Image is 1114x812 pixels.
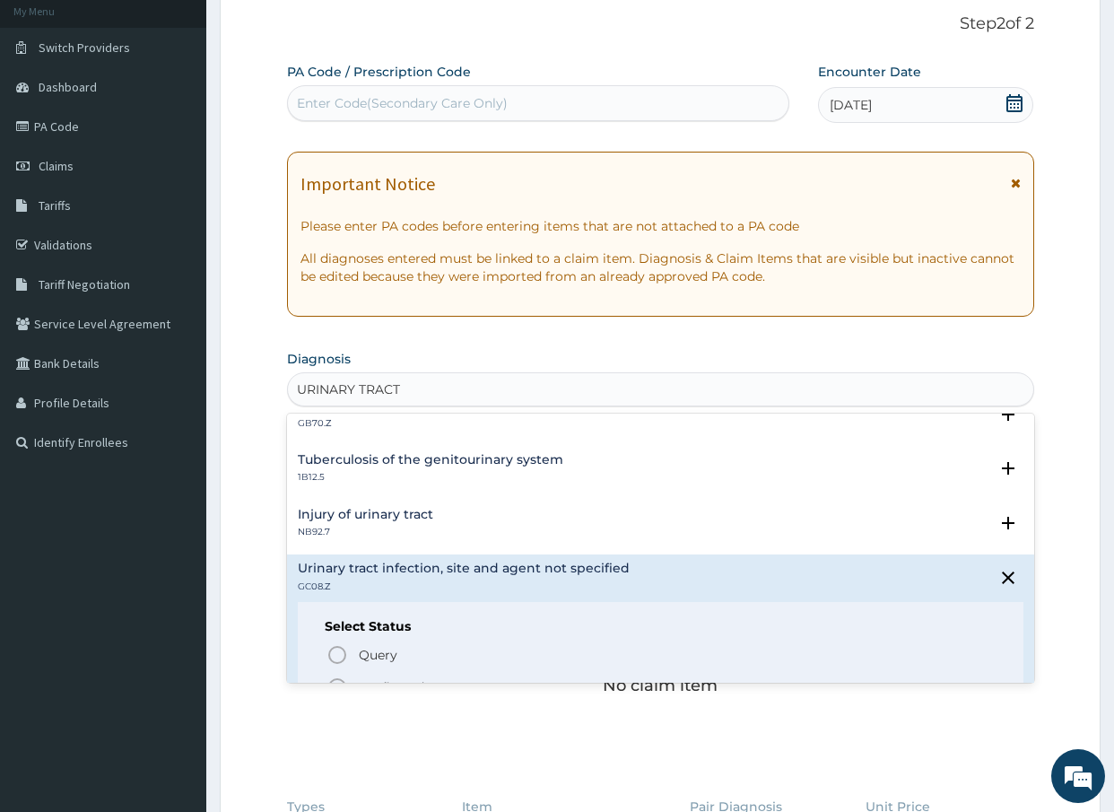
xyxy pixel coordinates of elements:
[997,512,1019,534] i: open select status
[298,562,630,575] h4: Urinary tract infection, site and agent not specified
[39,197,71,214] span: Tariffs
[325,620,997,633] h6: Select Status
[287,14,1034,34] p: Step 2 of 2
[326,677,348,698] i: status option filled
[298,471,563,484] p: 1B12.5
[39,39,130,56] span: Switch Providers
[300,174,435,194] h1: Important Notice
[39,79,97,95] span: Dashboard
[297,94,508,112] div: Enter Code(Secondary Care Only)
[298,581,630,593] p: GC08.Z
[39,276,130,292] span: Tariff Negotiation
[298,508,433,521] h4: Injury of urinary tract
[298,526,433,538] p: NB92.7
[357,678,424,696] p: Confirmed
[997,404,1019,425] i: open select status
[104,226,248,407] span: We're online!
[359,646,397,664] span: Query
[39,158,74,174] span: Claims
[300,217,1021,235] p: Please enter PA codes before entering items that are not attached to a PA code
[9,490,342,553] textarea: Type your message and hit 'Enter'
[603,677,718,694] p: No claim item
[298,453,563,467] h4: Tuberculosis of the genitourinary system
[298,417,575,430] p: GB70.Z
[93,100,301,124] div: Chat with us now
[33,90,73,135] img: d_794563401_company_1708531726252_794563401
[300,249,1021,285] p: All diagnoses entered must be linked to a claim item. Diagnosis & Claim Items that are visible bu...
[830,96,872,114] span: [DATE]
[818,63,921,81] label: Encounter Date
[997,458,1019,479] i: open select status
[997,567,1019,589] i: close select status
[294,9,337,52] div: Minimize live chat window
[287,63,471,81] label: PA Code / Prescription Code
[287,350,351,368] label: Diagnosis
[326,644,348,666] i: status option query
